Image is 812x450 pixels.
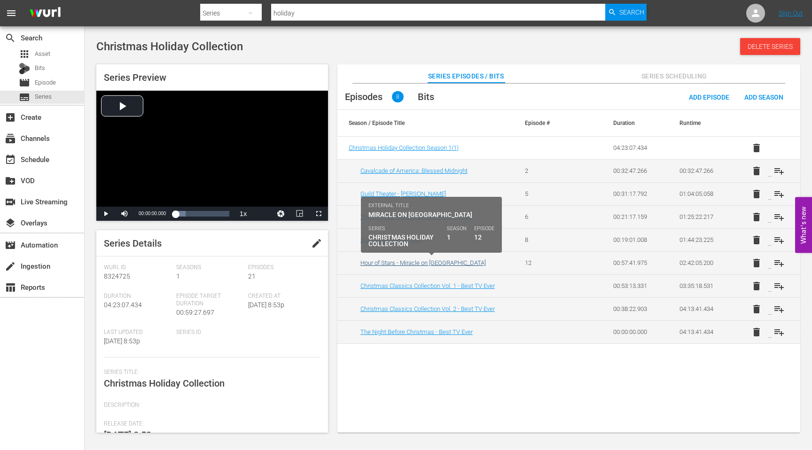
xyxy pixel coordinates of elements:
[349,144,459,151] a: Christmas Holiday Collection Season 1(1)
[514,110,580,136] th: Episode #
[5,175,16,186] span: VOD
[745,321,768,343] button: delete
[96,40,243,53] span: Christmas Holiday Collection
[104,329,172,336] span: Last Updated
[768,252,790,274] button: playlist_add
[176,293,244,308] span: Episode Target Duration
[602,137,668,160] td: 04:23:07.434
[392,91,404,102] span: 8
[745,183,768,205] button: delete
[751,165,762,177] span: delete
[681,93,737,101] span: Add Episode
[779,9,803,17] a: Sign Out
[602,274,668,297] td: 00:53:13.331
[5,261,16,272] span: Ingestion
[751,211,762,223] span: delete
[35,78,56,87] span: Episode
[176,309,214,316] span: 00:59:27.697
[751,280,762,292] span: delete
[773,165,785,177] span: playlist_add
[795,197,812,253] button: Open Feedback Widget
[234,207,253,221] button: Playback Rate
[104,272,130,280] span: 8324725
[5,282,16,293] span: Reports
[248,301,284,309] span: [DATE] 8:53p
[773,188,785,200] span: playlist_add
[104,264,172,272] span: Wurl Id
[345,91,383,102] span: Episodes
[602,320,668,343] td: 00:00:00.000
[602,251,668,274] td: 00:57:41.975
[248,293,316,300] span: Created At
[681,88,737,105] button: Add Episode
[309,207,328,221] button: Fullscreen
[668,110,734,136] th: Runtime
[751,142,762,154] span: delete
[248,272,256,280] span: 21
[737,88,791,105] button: Add Season
[745,298,768,320] button: delete
[176,264,244,272] span: Seasons
[418,91,434,102] span: Bits
[5,240,16,251] span: Automation
[668,274,734,297] td: 03:35:18.531
[19,92,30,103] span: Series
[751,303,762,315] span: delete
[96,91,328,221] div: Video Player
[745,252,768,274] button: delete
[104,402,316,409] span: Description:
[176,272,180,280] span: 1
[602,205,668,228] td: 00:21:17.159
[104,72,166,83] span: Series Preview
[768,160,790,182] button: playlist_add
[745,229,768,251] button: delete
[35,49,50,59] span: Asset
[5,196,16,208] span: Live Streaming
[619,4,644,21] span: Search
[751,257,762,269] span: delete
[768,298,790,320] button: playlist_add
[176,329,244,336] span: Series ID
[745,275,768,297] button: delete
[668,182,734,205] td: 01:04:05.058
[104,238,162,249] span: Series Details
[360,305,495,312] a: Christmas Classics Collection Vol. 2 - Best TV Ever
[139,211,166,216] span: 00:00:00.000
[602,297,668,320] td: 00:38:22.903
[745,206,768,228] button: delete
[272,207,290,221] button: Jump To Time
[104,337,140,345] span: [DATE] 8:53p
[35,92,52,101] span: Series
[5,32,16,44] span: Search
[773,280,785,292] span: playlist_add
[35,63,45,73] span: Bits
[768,229,790,251] button: playlist_add
[668,297,734,320] td: 04:13:41.434
[104,293,172,300] span: Duration
[5,217,16,229] span: Overlays
[773,303,785,315] span: playlist_add
[668,159,734,182] td: 00:32:47.266
[104,369,316,376] span: Series Title:
[248,264,316,272] span: Episodes
[290,207,309,221] button: Picture-in-Picture
[360,167,468,174] a: Cavalcade of America: Blessed Midnight
[514,228,580,251] td: 8
[360,328,473,335] a: The Night Before Christmas - Best TV Ever
[773,257,785,269] span: playlist_add
[5,112,16,123] span: Create
[740,38,800,55] button: Delete Series
[602,228,668,251] td: 00:19:01.008
[768,275,790,297] button: playlist_add
[104,301,142,309] span: 04:23:07.434
[514,251,580,274] td: 12
[428,70,504,82] span: Series Episodes / Bits
[360,259,486,266] a: Hour of Stars - Miracle on [GEOGRAPHIC_DATA]
[768,206,790,228] button: playlist_add
[175,211,229,217] div: Progress Bar
[104,429,156,441] span: [DATE] 8:53p
[773,234,785,246] span: playlist_add
[104,420,316,428] span: Release Date:
[514,159,580,182] td: 2
[311,238,322,249] span: edit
